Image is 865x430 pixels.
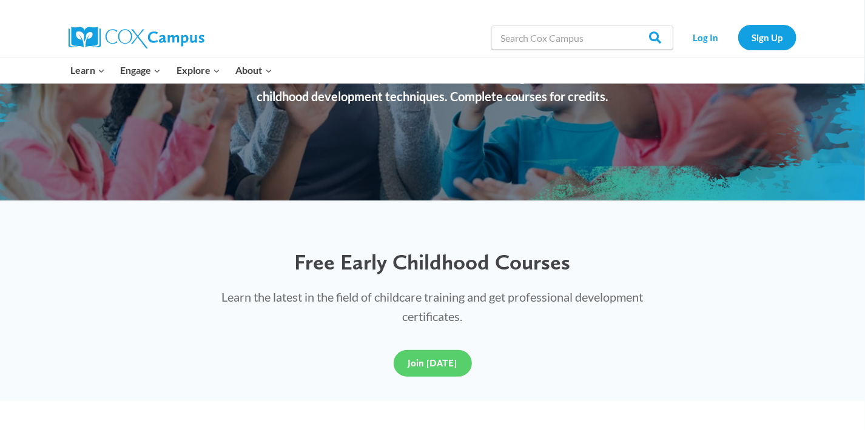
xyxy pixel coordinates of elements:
[394,350,472,377] a: Join [DATE]
[491,25,673,50] input: Search Cox Campus
[187,67,678,106] p: Free online video courses for early childhood educators using the latest science-backed childhood...
[679,25,796,50] nav: Secondary Navigation
[198,287,667,326] p: Learn the latest in the field of childcare training and get professional development certificates.
[738,25,796,50] a: Sign Up
[679,25,732,50] a: Log In
[62,58,280,83] nav: Primary Navigation
[113,58,169,83] button: Child menu of Engage
[228,58,280,83] button: Child menu of About
[408,357,457,369] span: Join [DATE]
[169,58,228,83] button: Child menu of Explore
[62,58,113,83] button: Child menu of Learn
[69,27,204,48] img: Cox Campus
[295,249,571,275] span: Free Early Childhood Courses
